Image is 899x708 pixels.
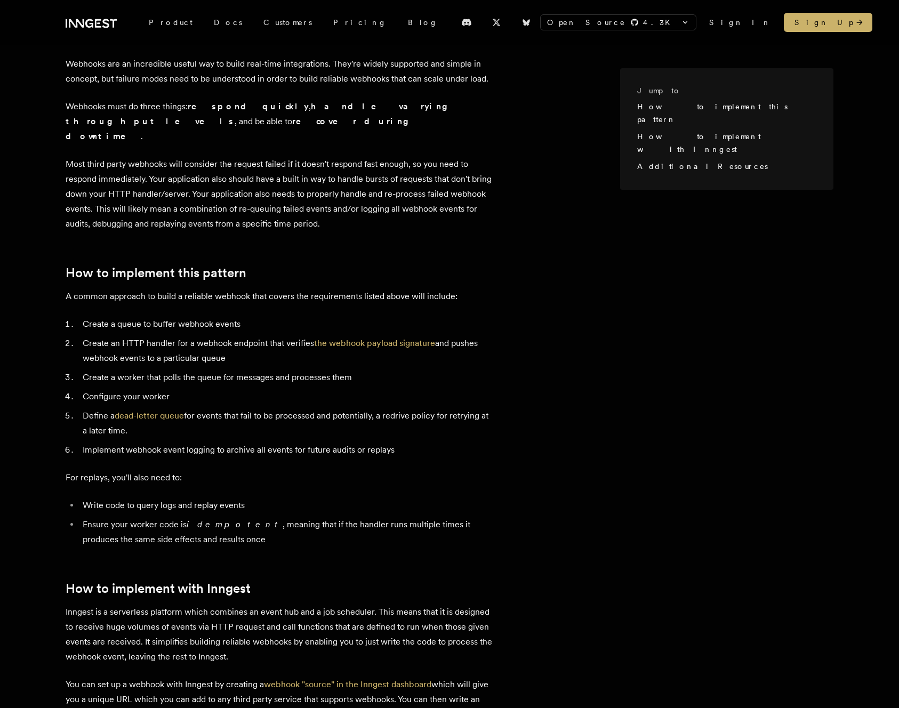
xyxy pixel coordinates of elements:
[66,605,492,664] p: Inngest is a serverless platform which combines an event hub and a job scheduler. This means that...
[66,157,492,231] p: Most third party webhooks will consider the request failed if it doesn't respond fast enough, so ...
[643,17,677,28] span: 4.3 K
[79,317,492,332] li: Create a queue to buffer webhook events
[79,370,492,385] li: Create a worker that polls the queue for messages and processes them
[637,102,788,124] a: How to implement this pattern
[66,57,492,86] p: Webhooks are an incredible useful way to build real-time integrations. They're widely supported a...
[485,14,508,31] a: X
[188,101,309,111] strong: respond quickly
[79,389,492,404] li: Configure your worker
[203,13,253,32] a: Docs
[314,338,435,348] a: the webhook payload signature
[709,17,771,28] a: Sign In
[637,162,768,171] a: Additional Resources
[784,13,872,32] a: Sign Up
[138,13,203,32] div: Product
[66,265,492,280] h2: How to implement this pattern
[79,336,492,366] li: Create an HTTP handler for a webhook endpoint that verifies and pushes webhook events to a partic...
[397,13,448,32] a: Blog
[323,13,397,32] a: Pricing
[515,14,538,31] a: Bluesky
[637,85,808,96] h3: Jump to
[66,289,492,304] p: A common approach to build a reliable webhook that covers the requirements listed above will incl...
[264,679,431,689] a: webhook "source" in the Inngest dashboard
[115,411,184,421] a: dead-letter queue
[66,581,492,596] h2: How to implement with Inngest
[79,517,492,547] li: Ensure your worker code is , meaning that if the handler runs multiple times it produces the same...
[455,14,478,31] a: Discord
[637,132,760,154] a: How to implement with Inngest
[79,498,492,513] li: Write code to query logs and replay events
[547,17,626,28] span: Open Source
[187,519,283,529] em: idempotent
[66,99,492,144] p: Webhooks must do three things: , , and be able to .
[79,442,492,457] li: Implement webhook event logging to archive all events for future audits or replays
[66,470,492,485] p: For replays, you'll also need to:
[79,408,492,438] li: Define a for events that fail to be processed and potentially, a redrive policy for retrying at a...
[253,13,323,32] a: Customers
